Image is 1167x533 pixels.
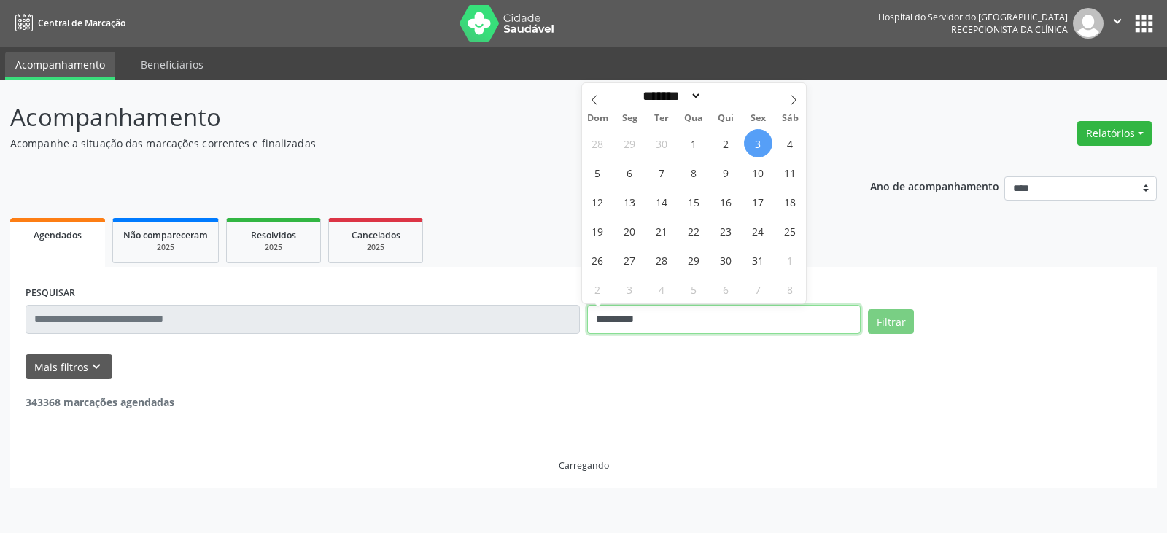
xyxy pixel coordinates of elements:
a: Beneficiários [131,52,214,77]
span: Outubro 21, 2025 [648,217,676,245]
span: Outubro 23, 2025 [712,217,740,245]
button:  [1104,8,1131,39]
span: Outubro 12, 2025 [583,187,612,216]
span: Outubro 2, 2025 [712,129,740,157]
span: Central de Marcação [38,17,125,29]
span: Outubro 29, 2025 [680,246,708,274]
p: Ano de acompanhamento [870,176,999,195]
span: Novembro 2, 2025 [583,275,612,303]
span: Outubro 7, 2025 [648,158,676,187]
span: Outubro 3, 2025 [744,129,772,157]
button: Filtrar [868,309,914,334]
span: Novembro 5, 2025 [680,275,708,303]
div: 2025 [237,242,310,253]
span: Outubro 10, 2025 [744,158,772,187]
span: Sáb [774,114,806,123]
p: Acompanhe a situação das marcações correntes e finalizadas [10,136,813,151]
span: Cancelados [352,229,400,241]
span: Outubro 26, 2025 [583,246,612,274]
span: Outubro 30, 2025 [712,246,740,274]
button: Relatórios [1077,121,1152,146]
span: Outubro 31, 2025 [744,246,772,274]
span: Outubro 1, 2025 [680,129,708,157]
span: Novembro 3, 2025 [616,275,644,303]
button: apps [1131,11,1157,36]
span: Resolvidos [251,229,296,241]
span: Outubro 24, 2025 [744,217,772,245]
span: Outubro 19, 2025 [583,217,612,245]
span: Outubro 14, 2025 [648,187,676,216]
div: Hospital do Servidor do [GEOGRAPHIC_DATA] [878,11,1068,23]
span: Outubro 8, 2025 [680,158,708,187]
span: Qua [678,114,710,123]
div: Carregando [559,459,609,472]
select: Month [638,88,702,104]
span: Sex [742,114,774,123]
span: Outubro 9, 2025 [712,158,740,187]
p: Acompanhamento [10,99,813,136]
span: Agendados [34,229,82,241]
span: Outubro 20, 2025 [616,217,644,245]
button: Mais filtroskeyboard_arrow_down [26,354,112,380]
span: Outubro 6, 2025 [616,158,644,187]
label: PESQUISAR [26,282,75,305]
span: Outubro 5, 2025 [583,158,612,187]
span: Novembro 1, 2025 [776,246,805,274]
span: Outubro 17, 2025 [744,187,772,216]
span: Novembro 6, 2025 [712,275,740,303]
span: Setembro 30, 2025 [648,129,676,157]
div: 2025 [339,242,412,253]
span: Outubro 15, 2025 [680,187,708,216]
span: Setembro 29, 2025 [616,129,644,157]
div: 2025 [123,242,208,253]
span: Novembro 8, 2025 [776,275,805,303]
span: Novembro 7, 2025 [744,275,772,303]
span: Outubro 22, 2025 [680,217,708,245]
i: keyboard_arrow_down [88,359,104,375]
strong: 343368 marcações agendadas [26,395,174,409]
span: Não compareceram [123,229,208,241]
a: Acompanhamento [5,52,115,80]
img: img [1073,8,1104,39]
span: Outubro 18, 2025 [776,187,805,216]
span: Outubro 16, 2025 [712,187,740,216]
span: Outubro 27, 2025 [616,246,644,274]
span: Outubro 28, 2025 [648,246,676,274]
span: Seg [613,114,645,123]
span: Qui [710,114,742,123]
span: Outubro 4, 2025 [776,129,805,157]
span: Outubro 25, 2025 [776,217,805,245]
span: Ter [645,114,678,123]
span: Novembro 4, 2025 [648,275,676,303]
span: Outubro 13, 2025 [616,187,644,216]
span: Outubro 11, 2025 [776,158,805,187]
span: Recepcionista da clínica [951,23,1068,36]
a: Central de Marcação [10,11,125,35]
span: Dom [582,114,614,123]
span: Setembro 28, 2025 [583,129,612,157]
i:  [1109,13,1125,29]
input: Year [702,88,750,104]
